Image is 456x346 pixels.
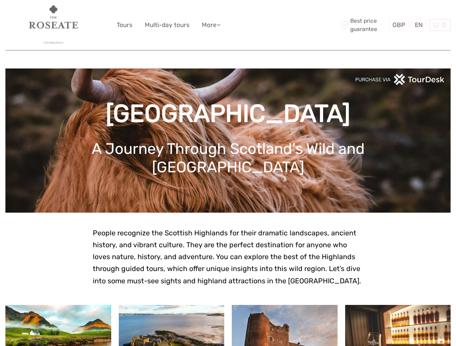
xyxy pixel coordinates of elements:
[16,140,440,176] h1: A Journey Through Scotland’s Wild and [GEOGRAPHIC_DATA]
[412,19,426,31] div: EN
[441,21,447,28] span: 0
[117,20,133,30] a: Tours
[16,99,440,128] h1: [GEOGRAPHIC_DATA]
[355,74,445,85] img: PurchaseViaTourDeskwhite.png
[29,5,78,45] img: 2479-464cc7f3-ce9c-4bfc-8091-8feb55fc29f5_logo_big.jpg
[93,229,361,285] span: People recognize the Scottish Highlands for their dramatic landscapes, ancient history, and vibra...
[392,21,405,28] span: GBP
[145,20,190,30] a: Multi-day tours
[202,20,221,30] a: More
[339,17,387,33] span: Best price guarantee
